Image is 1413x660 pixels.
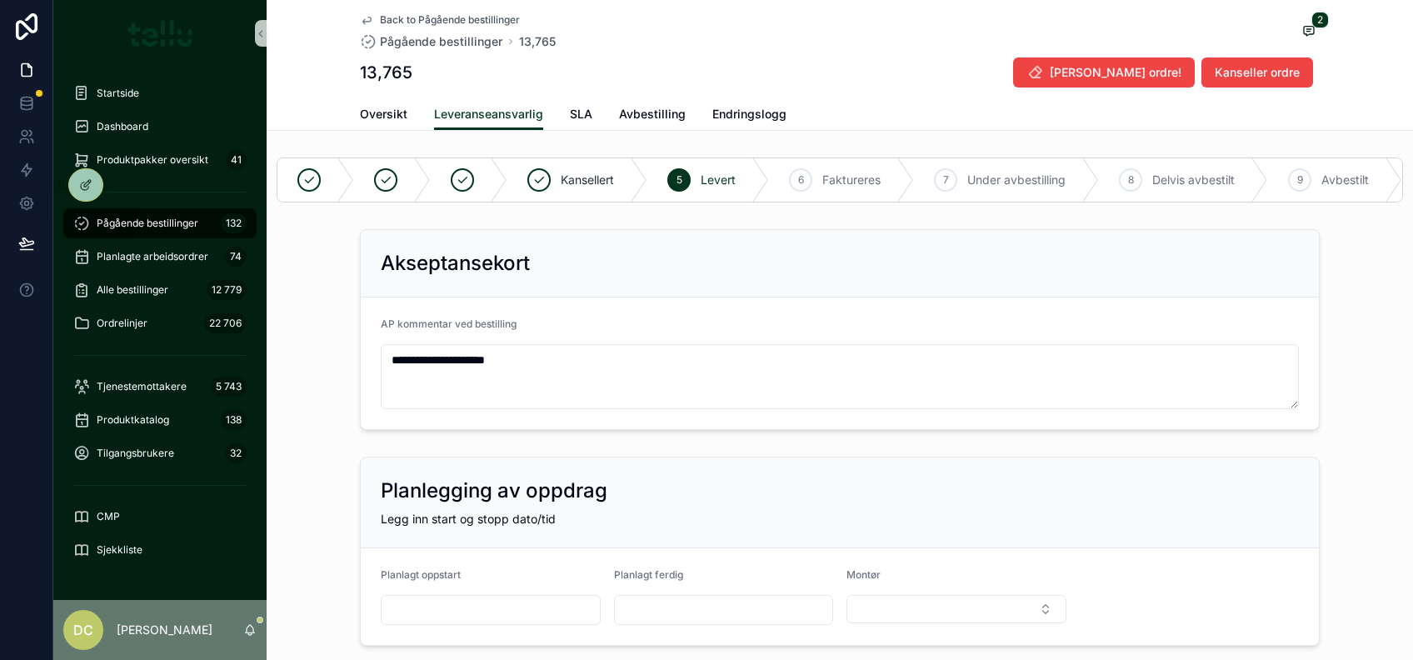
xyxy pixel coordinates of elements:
[97,87,139,100] span: Startside
[1321,172,1369,188] span: Avbestilt
[434,106,543,122] span: Leveranseansvarlig
[614,568,683,581] span: Planlagt ferdig
[63,372,257,402] a: Tjenestemottakere5 743
[1201,57,1313,87] button: Kanseller ordre
[221,410,247,430] div: 138
[360,33,502,50] a: Pågående bestillinger
[846,595,1066,623] button: Select Button
[97,413,169,427] span: Produktkatalog
[117,622,212,638] p: [PERSON_NAME]
[63,502,257,532] a: CMP
[360,106,407,122] span: Oversikt
[97,217,198,230] span: Pågående bestillinger
[63,535,257,565] a: Sjekkliste
[1152,172,1235,188] span: Delvis avbestilt
[967,172,1066,188] span: Under avbestilling
[519,33,556,50] a: 13,765
[63,438,257,468] a: Tilgangsbrukere32
[380,13,520,27] span: Back to Pågående bestillinger
[63,78,257,108] a: Startside
[570,99,592,132] a: SLA
[207,280,247,300] div: 12 779
[798,173,804,187] span: 6
[63,242,257,272] a: Planlagte arbeidsordrer74
[1050,64,1181,81] span: [PERSON_NAME] ordre!
[97,120,148,133] span: Dashboard
[204,313,247,333] div: 22 706
[63,145,257,175] a: Produktpakker oversikt41
[225,443,247,463] div: 32
[360,13,520,27] a: Back to Pågående bestillinger
[701,172,736,188] span: Levert
[380,33,502,50] span: Pågående bestillinger
[53,67,267,587] div: scrollable content
[225,247,247,267] div: 74
[381,568,461,581] span: Planlagt oppstart
[1311,12,1329,28] span: 2
[63,308,257,338] a: Ordrelinjer22 706
[63,112,257,142] a: Dashboard
[381,477,607,504] h2: Planlegging av oppdrag
[97,543,142,557] span: Sjekkliste
[712,106,786,122] span: Endringslogg
[561,172,614,188] span: Kansellert
[97,153,208,167] span: Produktpakker oversikt
[360,61,412,84] h1: 13,765
[97,317,147,330] span: Ordrelinjer
[943,173,949,187] span: 7
[226,150,247,170] div: 41
[677,173,682,187] span: 5
[360,99,407,132] a: Oversikt
[712,99,786,132] a: Endringslogg
[619,99,686,132] a: Avbestilling
[570,106,592,122] span: SLA
[619,106,686,122] span: Avbestilling
[846,568,881,581] span: Montør
[1013,57,1195,87] button: [PERSON_NAME] ordre!
[97,283,168,297] span: Alle bestillinger
[381,512,556,526] span: Legg inn start og stopp dato/tid
[127,20,193,47] img: App logo
[381,317,517,330] span: AP kommentar ved bestilling
[73,620,93,640] span: DC
[97,447,174,460] span: Tilgangsbrukere
[97,250,208,263] span: Planlagte arbeidsordrer
[211,377,247,397] div: 5 743
[97,380,187,393] span: Tjenestemottakere
[221,213,247,233] div: 132
[434,99,543,131] a: Leveranseansvarlig
[97,510,120,523] span: CMP
[63,275,257,305] a: Alle bestillinger12 779
[1298,22,1320,42] button: 2
[63,208,257,238] a: Pågående bestillinger132
[1297,173,1303,187] span: 9
[822,172,881,188] span: Faktureres
[381,250,530,277] h2: Akseptansekort
[1215,64,1300,81] span: Kanseller ordre
[1128,173,1134,187] span: 8
[63,405,257,435] a: Produktkatalog138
